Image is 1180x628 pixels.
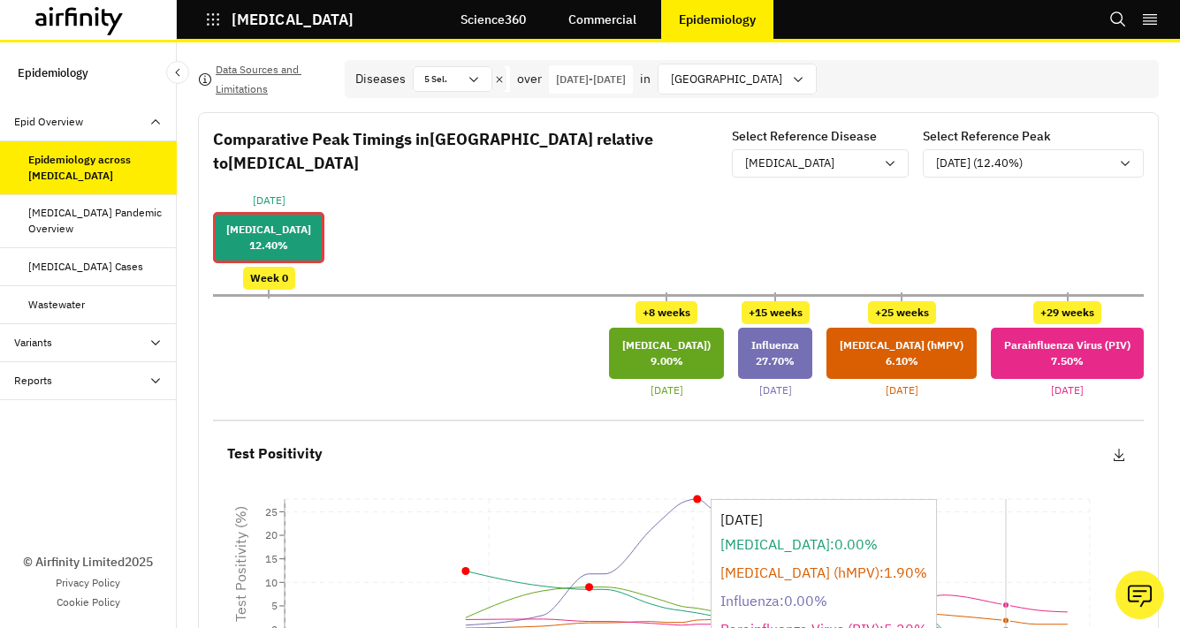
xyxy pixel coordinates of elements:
[23,553,153,571] p: © Airfinity Limited 2025
[1033,301,1101,324] div: +29 weeks
[759,382,792,398] p: [DATE]
[923,127,1051,146] p: Select Reference Peak
[1004,353,1131,369] p: 7.50 %
[1051,382,1084,398] p: [DATE]
[622,353,711,369] p: 9.00 %
[18,57,88,89] p: Epidemiology
[227,443,323,465] p: Test Positivity
[517,70,542,88] p: over
[1115,571,1164,619] button: Ask our analysts
[243,267,295,290] div: Week 0
[265,552,278,565] tspan: 15
[166,61,189,84] button: Close Sidebar
[265,528,278,541] tspan: 20
[28,297,85,313] div: Wastewater
[651,382,683,398] p: [DATE]
[745,155,834,172] p: [MEDICAL_DATA]
[213,127,725,175] p: Comparative Peak Timings in [GEOGRAPHIC_DATA] relative to [MEDICAL_DATA]
[57,594,120,610] a: Cookie Policy
[28,205,163,237] div: [MEDICAL_DATA] Pandemic Overview
[216,60,331,99] p: Data Sources and Limitations
[1109,4,1127,34] button: Search
[840,353,963,369] p: 6.10 %
[732,127,877,146] p: Select Reference Disease
[28,259,143,275] div: [MEDICAL_DATA] Cases
[636,301,697,324] div: +8 weeks
[14,373,52,389] div: Reports
[205,4,354,34] button: [MEDICAL_DATA]
[679,12,756,26] p: Epidemiology
[232,11,354,27] p: [MEDICAL_DATA]
[840,337,963,353] p: [MEDICAL_DATA] (hMPV)
[751,353,799,369] p: 27.70 %
[14,114,83,130] div: Epid Overview
[1004,337,1131,353] p: Parainfluenza Virus (PIV)
[622,337,711,353] p: [MEDICAL_DATA])
[226,238,311,253] p: 12.40 %
[556,72,626,87] p: [DATE] - [DATE]
[14,335,52,351] div: Variants
[414,67,467,91] div: 5 Sel.
[232,506,249,622] tspan: Test Positivity (%)
[868,301,936,324] div: +25 weeks
[56,575,120,591] a: Privacy Policy
[253,193,285,208] p: [DATE]
[28,152,163,184] div: Epidemiology across [MEDICAL_DATA]
[936,155,1023,172] p: [DATE] (12.40%)
[742,301,810,324] div: +15 weeks
[226,222,311,238] p: [MEDICAL_DATA]
[271,599,278,612] tspan: 5
[265,576,278,589] tspan: 10
[886,382,918,398] p: [DATE]
[355,70,406,88] div: Diseases
[640,70,651,88] p: in
[198,65,331,94] button: Data Sources and Limitations
[751,337,799,353] p: Influenza
[265,505,278,518] tspan: 25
